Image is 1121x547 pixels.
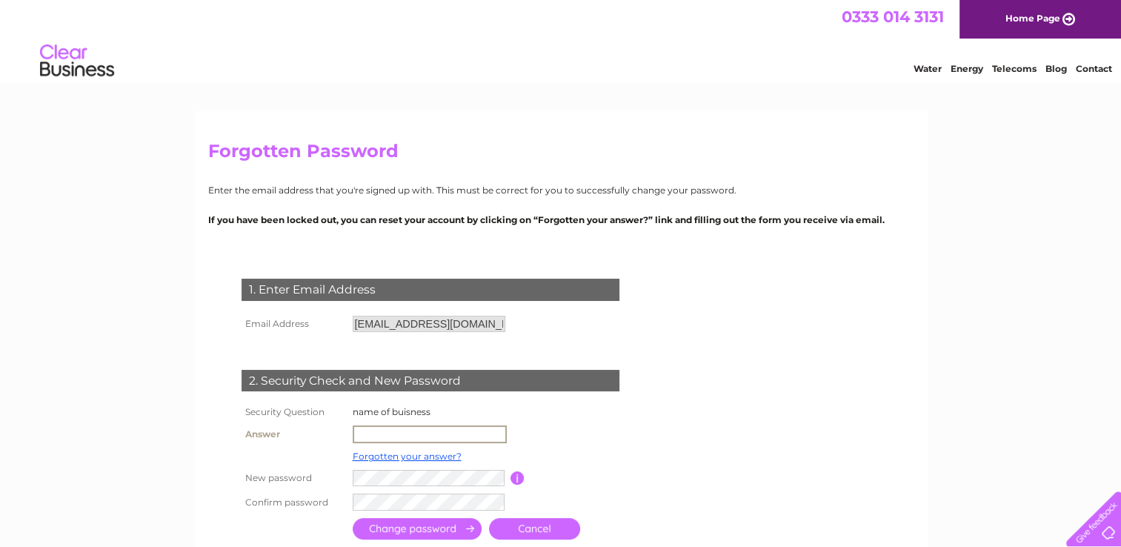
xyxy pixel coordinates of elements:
[951,63,983,74] a: Energy
[842,7,944,26] a: 0333 014 3131
[353,406,430,417] label: name of buisness
[211,8,911,72] div: Clear Business is a trading name of Verastar Limited (registered in [GEOGRAPHIC_DATA] No. 3667643...
[242,370,619,392] div: 2. Security Check and New Password
[238,466,349,490] th: New password
[353,518,482,540] input: Submit
[208,213,914,227] p: If you have been locked out, you can reset your account by clicking on “Forgotten your answer?” l...
[510,471,525,485] input: Information
[1076,63,1112,74] a: Contact
[208,141,914,169] h2: Forgotten Password
[238,422,349,447] th: Answer
[208,183,914,197] p: Enter the email address that you're signed up with. This must be correct for you to successfully ...
[353,451,462,462] a: Forgotten your answer?
[242,279,619,301] div: 1. Enter Email Address
[238,402,349,422] th: Security Question
[238,490,349,514] th: Confirm password
[238,312,349,336] th: Email Address
[992,63,1037,74] a: Telecoms
[39,39,115,84] img: logo.png
[1045,63,1067,74] a: Blog
[914,63,942,74] a: Water
[489,518,580,540] a: Cancel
